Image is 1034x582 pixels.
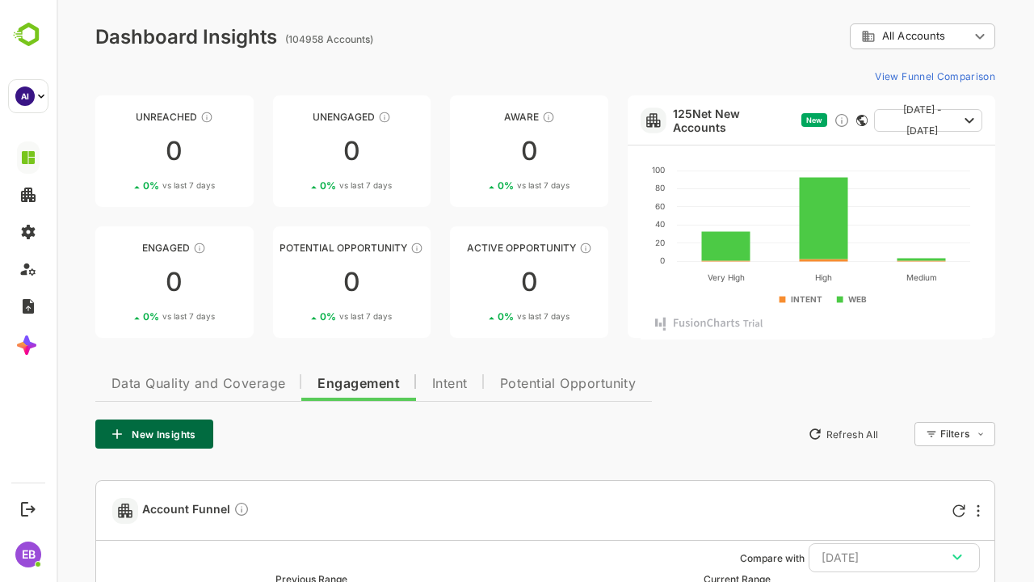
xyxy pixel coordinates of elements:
span: Account Funnel [86,501,193,520]
div: More [920,504,923,517]
span: Engagement [261,377,343,390]
a: 125Net New Accounts [616,107,738,134]
span: [DATE] - [DATE] [830,99,902,141]
div: Engaged [39,242,197,254]
a: EngagedThese accounts are warm, further nurturing would qualify them to MQAs00%vs last 7 days [39,226,197,338]
div: These accounts are warm, further nurturing would qualify them to MQAs [137,242,149,255]
img: BambooboxLogoMark.f1c84d78b4c51b1a7b5f700c9845e183.svg [8,19,49,50]
text: High [759,272,775,283]
div: Unreached [39,111,197,123]
span: vs last 7 days [106,179,158,192]
span: All Accounts [826,30,889,42]
ag: Compare with [683,552,748,564]
span: vs last 7 days [106,310,158,323]
div: Active Opportunity [393,242,552,254]
div: 0 % [441,179,513,192]
span: New [750,116,766,124]
div: This card does not support filter and segments [800,115,811,126]
div: All Accounts [793,21,939,53]
div: 0 % [263,179,335,192]
button: Refresh All [744,421,829,447]
span: vs last 7 days [283,179,335,192]
div: 0 [216,138,375,164]
button: [DATE] - [DATE] [818,109,926,132]
a: UnreachedThese accounts have not been engaged with for a defined time period00%vs last 7 days [39,95,197,207]
div: Dashboard Insights [39,25,221,48]
div: AI [15,86,35,106]
ag: (104958 Accounts) [229,33,322,45]
text: 60 [599,201,608,211]
div: 0 [39,269,197,295]
span: Potential Opportunity [443,377,580,390]
div: These accounts are MQAs and can be passed on to Inside Sales [354,242,367,255]
text: 80 [599,183,608,192]
div: [DATE] [765,547,910,568]
div: EB [15,542,41,567]
button: [DATE] [752,543,923,572]
text: Very High [650,272,687,283]
text: 100 [595,165,608,175]
text: Medium [849,272,880,282]
div: These accounts have open opportunities which might be at any of the Sales Stages [523,242,536,255]
div: Filters [884,428,913,440]
div: Compare Funnel to any previous dates, and click on any plot in the current funnel to view the det... [177,501,193,520]
div: 0 % [441,310,513,323]
div: These accounts have not been engaged with for a defined time period [144,111,157,124]
div: 0 [393,138,552,164]
div: Potential Opportunity [216,242,375,254]
div: Discover new ICP-fit accounts showing engagement — via intent surges, anonymous website visits, L... [777,112,793,129]
div: 0 [393,269,552,295]
span: vs last 7 days [283,310,335,323]
a: AwareThese accounts have just entered the buying cycle and need further nurturing00%vs last 7 days [393,95,552,207]
div: 0 [216,269,375,295]
text: 40 [599,219,608,229]
span: vs last 7 days [460,310,513,323]
button: New Insights [39,420,157,449]
div: Filters [882,420,939,449]
span: Data Quality and Coverage [55,377,229,390]
text: 0 [603,255,608,265]
button: Logout [17,498,39,520]
a: Active OpportunityThese accounts have open opportunities which might be at any of the Sales Stage... [393,226,552,338]
span: vs last 7 days [460,179,513,192]
div: Aware [393,111,552,123]
div: Unengaged [216,111,375,123]
div: 0 % [86,179,158,192]
button: View Funnel Comparison [812,63,939,89]
text: 20 [599,238,608,247]
span: Intent [376,377,411,390]
div: Refresh [896,504,909,517]
a: UnengagedThese accounts have not shown enough engagement and need nurturing00%vs last 7 days [216,95,375,207]
div: 0 [39,138,197,164]
div: These accounts have just entered the buying cycle and need further nurturing [485,111,498,124]
a: Potential OpportunityThese accounts are MQAs and can be passed on to Inside Sales00%vs last 7 days [216,226,375,338]
div: 0 % [86,310,158,323]
div: These accounts have not shown enough engagement and need nurturing [322,111,334,124]
div: 0 % [263,310,335,323]
div: All Accounts [805,29,913,44]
